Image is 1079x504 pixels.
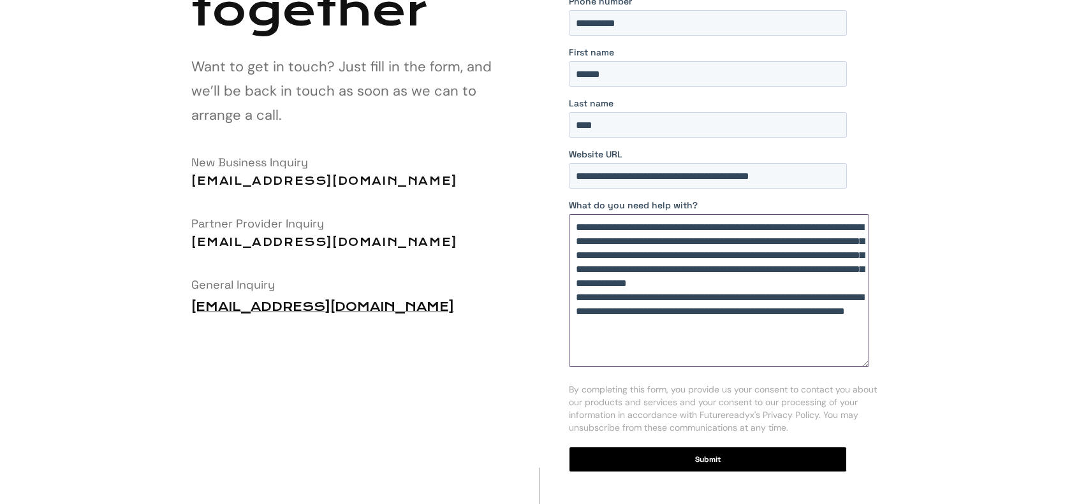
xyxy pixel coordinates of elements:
[191,236,457,254] a: [EMAIL_ADDRESS][DOMAIN_NAME]
[191,236,457,249] div: [EMAIL_ADDRESS][DOMAIN_NAME]
[569,148,877,161] label: Website URL
[569,97,877,110] label: Last name
[191,55,520,127] p: Want to get in touch? Just fill in the form, and we’ll be back in touch as soon as we can to arra...
[191,175,457,193] a: [EMAIL_ADDRESS][DOMAIN_NAME]
[569,383,877,434] p: By completing this form, you provide us your consent to contact you about our products and servic...
[191,214,520,236] div: Partner Provider Inquiry
[191,175,457,188] div: [EMAIL_ADDRESS][DOMAIN_NAME]
[569,46,877,59] label: First name
[191,153,520,175] div: New Business Inquiry
[191,299,454,314] a: [EMAIL_ADDRESS][DOMAIN_NAME]
[191,275,520,298] div: General Inquiry
[569,447,847,472] button: Submit
[569,199,877,212] label: What do you need help with?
